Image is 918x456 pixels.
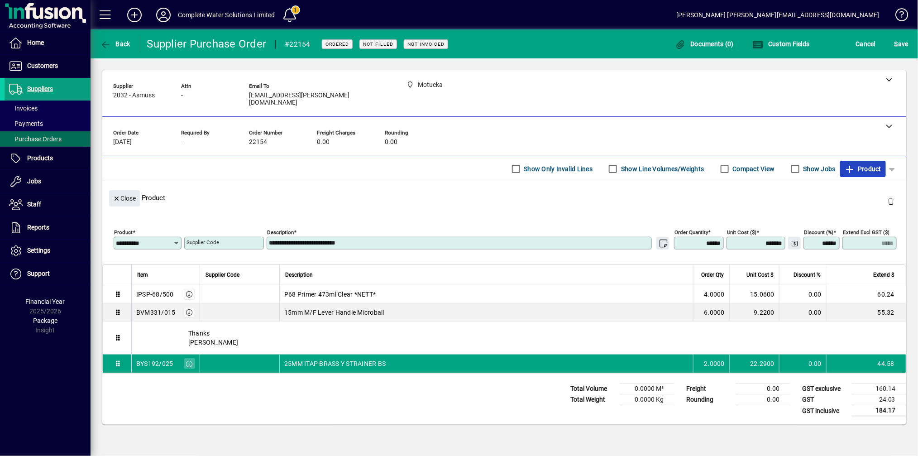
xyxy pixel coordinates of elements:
[674,229,708,235] mat-label: Order Quantity
[673,36,736,52] button: Documents (0)
[147,37,267,51] div: Supplier Purchase Order
[113,191,136,206] span: Close
[746,270,774,280] span: Unit Cost $
[852,394,906,405] td: 24.03
[693,285,729,303] td: 4.0000
[27,201,41,208] span: Staff
[317,139,330,146] span: 0.00
[788,237,801,250] button: Change Price Levels
[178,8,275,22] div: Complete Water Solutions Limited
[363,41,393,47] span: Not Filled
[27,178,41,185] span: Jobs
[107,194,142,202] app-page-header-button: Close
[751,36,812,52] button: Custom Fields
[120,7,149,23] button: Add
[729,303,779,322] td: 9.2200
[880,190,902,212] button: Delete
[779,303,826,322] td: 0.00
[5,101,91,116] a: Invoices
[9,120,43,127] span: Payments
[5,131,91,147] a: Purchase Orders
[249,92,385,106] span: [EMAIL_ADDRESS][PERSON_NAME][DOMAIN_NAME]
[566,394,620,405] td: Total Weight
[27,62,58,69] span: Customers
[33,317,57,324] span: Package
[840,161,886,177] button: Product
[804,229,833,235] mat-label: Discount (%)
[693,355,729,373] td: 2.0000
[27,154,53,162] span: Products
[325,41,349,47] span: Ordered
[727,229,756,235] mat-label: Unit Cost ($)
[736,394,790,405] td: 0.00
[285,37,311,52] div: #22154
[894,40,898,48] span: S
[5,240,91,262] a: Settings
[91,36,140,52] app-page-header-button: Back
[779,285,826,303] td: 0.00
[27,85,53,92] span: Suppliers
[98,36,133,52] button: Back
[5,116,91,131] a: Payments
[136,308,176,317] div: BVM331/015
[149,7,178,23] button: Profile
[854,36,878,52] button: Cancel
[5,147,91,170] a: Products
[136,290,174,299] div: IPSP-68/500
[682,384,736,394] td: Freight
[267,229,294,235] mat-label: Description
[880,197,902,205] app-page-header-button: Delete
[798,384,852,394] td: GST exclusive
[284,359,386,368] span: 25MM ITAP BRASS Y STRAINER BS
[675,40,734,48] span: Documents (0)
[206,270,239,280] span: Supplier Code
[798,394,852,405] td: GST
[114,229,133,235] mat-label: Product
[794,270,821,280] span: Discount %
[620,394,674,405] td: 0.0000 Kg
[9,105,38,112] span: Invoices
[137,270,148,280] span: Item
[873,270,894,280] span: Extend $
[5,263,91,285] a: Support
[729,285,779,303] td: 15.0600
[186,239,219,245] mat-label: Supplier Code
[113,92,155,99] span: 2032 - Asmuss
[102,181,906,214] div: Product
[5,55,91,77] a: Customers
[889,2,907,31] a: Knowledge Base
[5,170,91,193] a: Jobs
[9,135,62,143] span: Purchase Orders
[852,405,906,417] td: 184.17
[779,355,826,373] td: 0.00
[181,139,183,146] span: -
[856,37,876,51] span: Cancel
[693,303,729,322] td: 6.0000
[522,164,593,173] label: Show Only Invalid Lines
[798,405,852,417] td: GST inclusive
[181,92,183,99] span: -
[736,384,790,394] td: 0.00
[894,37,908,51] span: ave
[27,39,44,46] span: Home
[676,8,880,22] div: [PERSON_NAME] [PERSON_NAME][EMAIL_ADDRESS][DOMAIN_NAME]
[136,359,173,368] div: BYS192/025
[826,355,906,373] td: 44.58
[620,384,674,394] td: 0.0000 M³
[566,384,620,394] td: Total Volume
[682,394,736,405] td: Rounding
[100,40,130,48] span: Back
[284,290,376,299] span: P68 Primer 473ml Clear *NETT*
[27,224,49,231] span: Reports
[132,322,906,354] div: Thanks [PERSON_NAME]
[407,41,445,47] span: Not Invoiced
[5,216,91,239] a: Reports
[113,139,132,146] span: [DATE]
[27,270,50,277] span: Support
[802,164,836,173] label: Show Jobs
[385,139,397,146] span: 0.00
[852,384,906,394] td: 160.14
[753,40,810,48] span: Custom Fields
[109,190,140,206] button: Close
[284,308,384,317] span: 15mm M/F Lever Handle Microball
